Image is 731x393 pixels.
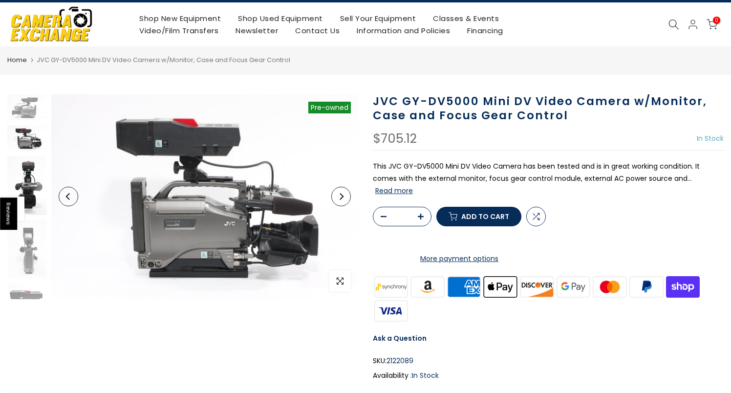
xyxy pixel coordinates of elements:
[665,275,701,299] img: shopify pay
[519,275,556,299] img: discover
[331,187,351,206] button: Next
[131,12,230,24] a: Shop New Equipment
[7,125,46,151] img: JVC GY-DV5000 Mini DV Video Camera w/Monitor, Case and Focus Gear Control Video Equipment - Video...
[348,24,459,37] a: Information and Policies
[373,275,409,299] img: synchrony
[37,55,290,65] span: JVC GY-DV5000 Mini DV Video Camera w/Monitor, Case and Focus Gear Control
[7,156,46,215] img: JVC GY-DV5000 Mini DV Video Camera w/Monitor, Case and Focus Gear Control Video Equipment - Video...
[373,355,724,367] div: SKU:
[707,19,717,30] a: 0
[436,207,521,226] button: Add to cart
[7,284,46,309] img: JVC GY-DV5000 Mini DV Video Camera w/Monitor, Case and Focus Gear Control Video Equipment - Video...
[375,186,413,195] button: Read more
[373,370,724,382] div: Availability :
[373,132,417,145] div: $705.12
[697,133,724,143] span: In Stock
[482,275,519,299] img: apple pay
[7,220,46,279] img: JVC GY-DV5000 Mini DV Video Camera w/Monitor, Case and Focus Gear Control Video Equipment - Video...
[131,24,227,37] a: Video/Film Transfers
[412,371,439,380] span: In Stock
[387,355,413,367] span: 2122089
[373,94,724,123] h1: JVC GY-DV5000 Mini DV Video Camera w/Monitor, Case and Focus Gear Control
[461,213,509,220] span: Add to cart
[373,333,427,343] a: Ask a Question
[7,55,27,65] a: Home
[425,12,508,24] a: Classes & Events
[446,275,482,299] img: american express
[459,24,512,37] a: Financing
[59,187,78,206] button: Previous
[227,24,287,37] a: Newsletter
[331,12,425,24] a: Sell Your Equipment
[7,94,46,120] img: JVC GY-DV5000 Mini DV Video Camera w/Monitor, Case and Focus Gear Control Video Equipment - Video...
[373,299,409,323] img: visa
[287,24,348,37] a: Contact Us
[713,17,720,24] span: 0
[409,275,446,299] img: amazon payments
[628,275,665,299] img: paypal
[230,12,332,24] a: Shop Used Equipment
[373,160,724,197] p: This JVC GY-DV5000 Mini DV Video Camera has been tested and is in great working condition. It com...
[592,275,628,299] img: master
[51,94,358,299] img: JVC GY-DV5000 Mini DV Video Camera w/Monitor, Case and Focus Gear Control Video Equipment - Video...
[555,275,592,299] img: google pay
[373,253,546,265] a: More payment options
